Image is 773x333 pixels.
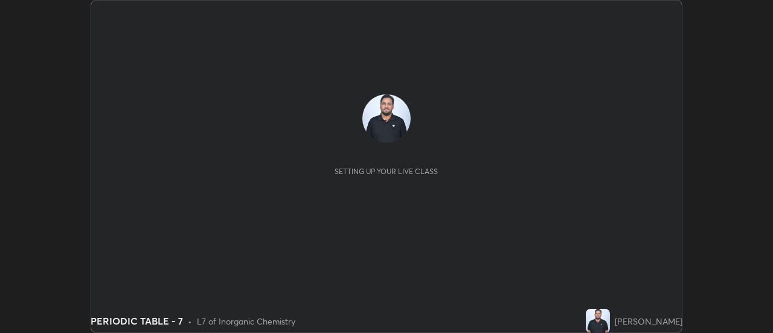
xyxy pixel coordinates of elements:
img: e1c97fa6ee1c4dd2a6afcca3344b7cb0.jpg [586,309,610,333]
div: PERIODIC TABLE - 7 [91,314,183,328]
div: L7 of Inorganic Chemistry [197,315,295,328]
div: [PERSON_NAME] [615,315,682,328]
div: Setting up your live class [335,167,438,176]
img: e1c97fa6ee1c4dd2a6afcca3344b7cb0.jpg [362,94,411,143]
div: • [188,315,192,328]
